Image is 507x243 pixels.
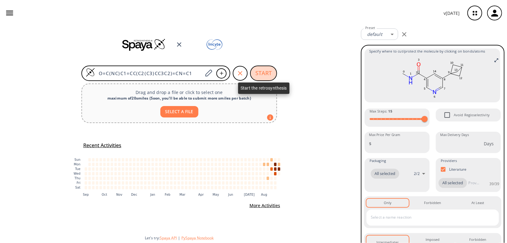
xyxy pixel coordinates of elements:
div: Only [384,200,392,206]
text: Aug [261,193,267,196]
text: Feb [165,193,170,196]
span: All selected [439,180,467,186]
text: Thu [74,177,80,180]
span: | [177,235,181,241]
img: Logo Spaya [86,68,95,77]
text: [DATE] [244,193,255,196]
button: PySpaya Notebook [181,235,214,241]
text: Sun [75,158,80,161]
span: All selected [371,171,399,177]
p: 39 / 39 [489,181,500,186]
span: Specify where to cut/protect the molecule by clicking on bonds/atoms [369,49,496,54]
g: x-axis tick label [83,193,267,196]
text: Oct [102,193,107,196]
label: Max Delivery Days [440,133,469,137]
h5: Recent Activities [83,142,121,149]
text: Mon [74,163,80,166]
div: At Least [471,200,484,206]
text: Dec [131,193,137,196]
span: Providers [441,158,457,164]
p: Literature [449,167,467,172]
text: Wed [74,172,80,175]
text: Jan [150,193,155,196]
img: Spaya logo [122,38,166,51]
img: Team logo [193,38,236,52]
span: Avoid Regioselectivity [441,109,454,121]
label: Max Price Per Gram [369,133,400,137]
svg: Full screen [494,58,499,63]
text: Sep [83,193,89,196]
text: Tue [75,167,80,171]
text: Sat [75,186,80,189]
button: START [250,66,277,81]
div: Let's try: [145,235,356,241]
button: Recent Activities [81,140,124,151]
p: $ [369,140,371,147]
button: SELECT A FILE [160,106,198,117]
label: Preset [365,26,375,30]
text: Jun [228,193,233,196]
p: v [DATE] [444,10,460,16]
input: Enter SMILES [95,70,203,76]
button: Only [366,199,409,207]
button: At Least [457,199,499,207]
button: Forbidden [411,199,454,207]
button: More Activities [247,200,283,211]
p: Days [484,140,494,147]
div: maximum of 20 smiles ( Soon, you'll be able to submit more smiles per batch ) [87,96,271,101]
button: Spaya API [160,235,177,241]
text: Fri [77,181,80,185]
text: Nov [116,193,123,196]
p: Drag and drop a file or click to select one [87,89,271,96]
strong: 15 [388,109,392,113]
span: Packaging [370,158,386,164]
div: Forbidden [424,200,441,206]
div: Start the retrosynthesis [238,83,289,94]
input: Provider name [467,178,481,188]
em: default [367,31,382,37]
span: Max Steps : [370,109,392,114]
text: Mar [180,193,186,196]
span: Avoid Regioselectivity [454,112,490,118]
svg: O=C(NC)C1=CC(C2(C3)CC3C2)=CN=C1 [369,57,496,100]
input: Select a name reaction [369,212,487,222]
text: Apr [198,193,204,196]
text: May [213,193,219,196]
g: y-axis tick label [74,158,80,189]
p: 2 / 2 [414,171,420,176]
g: cell [85,158,280,189]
